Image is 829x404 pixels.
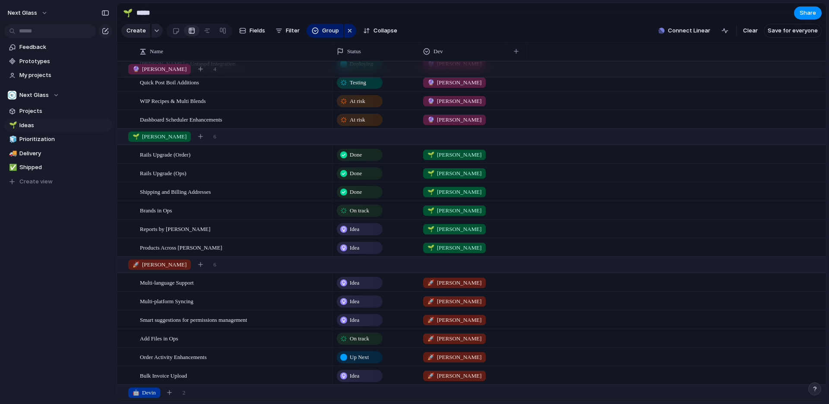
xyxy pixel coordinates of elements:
[350,97,365,106] span: At risk
[133,65,187,74] span: [PERSON_NAME]
[4,133,112,146] div: 🧊Prioritization
[350,244,359,252] span: Idea
[140,333,178,343] span: Add Files in Ops
[427,279,434,286] span: 🚀
[427,317,434,323] span: 🚀
[350,353,369,362] span: Up Next
[140,186,211,196] span: Shipping and Billing Addresses
[19,91,49,99] span: Next Glass
[19,57,109,66] span: Prototypes
[427,335,434,342] span: 🚀
[19,107,109,115] span: Projects
[133,388,156,397] span: Devin
[740,24,761,38] button: Clear
[140,224,210,234] span: Reports by [PERSON_NAME]
[8,163,16,172] button: ✅
[140,77,199,87] span: Quick Post Boil Additions
[140,277,194,287] span: Multi-language Support
[4,69,112,82] a: My projects
[427,78,481,87] span: [PERSON_NAME]
[19,43,109,51] span: Feedback
[764,24,822,38] button: Save for everyone
[213,65,216,74] span: 4
[427,334,481,343] span: [PERSON_NAME]
[133,133,139,140] span: 🌱
[272,24,303,38] button: Filter
[8,121,16,130] button: 🌱
[19,163,109,172] span: Shipped
[347,47,361,56] span: Status
[140,168,187,178] span: Rails Upgrade (Ops)
[427,97,481,106] span: [PERSON_NAME]
[133,261,139,268] span: 🚀
[133,389,139,396] span: 🤖
[140,352,207,362] span: Order Activity Enhancements
[8,9,37,17] span: Next Glass
[427,98,434,104] span: 🔮
[8,149,16,158] button: 🚚
[427,207,434,214] span: 🌱
[140,242,222,252] span: Products Across [PERSON_NAME]
[350,78,366,87] span: Testing
[213,260,216,269] span: 6
[8,135,16,144] button: 🧊
[4,147,112,160] a: 🚚Delivery
[121,6,135,20] button: 🌱
[427,298,434,305] span: 🚀
[133,66,139,72] span: 🔮
[350,334,369,343] span: On track
[307,24,343,38] button: Group
[4,175,112,188] button: Create view
[4,105,112,118] a: Projects
[140,114,222,124] span: Dashboard Scheduler Enhancements
[4,55,112,68] a: Prototypes
[322,26,339,35] span: Group
[4,119,112,132] div: 🌱Ideas
[427,372,481,380] span: [PERSON_NAME]
[350,297,359,306] span: Idea
[133,132,187,141] span: [PERSON_NAME]
[183,388,186,397] span: 2
[655,24,714,37] button: Connect Linear
[250,26,265,35] span: Fields
[213,132,216,141] span: 6
[4,6,52,20] button: Next Glass
[427,225,481,234] span: [PERSON_NAME]
[127,26,146,35] span: Create
[373,26,397,35] span: Collapse
[350,206,369,215] span: On track
[121,24,150,38] button: Create
[668,26,710,35] span: Connect Linear
[350,372,359,380] span: Idea
[19,177,53,186] span: Create view
[427,372,434,379] span: 🚀
[350,316,359,324] span: Idea
[427,354,434,360] span: 🚀
[350,225,359,234] span: Idea
[123,7,133,19] div: 🌱
[427,79,434,86] span: 🔮
[4,41,112,54] a: Feedback
[427,226,434,232] span: 🌱
[350,188,362,196] span: Done
[19,121,109,130] span: Ideas
[9,163,15,173] div: ✅
[350,151,362,159] span: Done
[140,205,172,215] span: Brands in Ops
[360,24,401,38] button: Collapse
[19,71,109,80] span: My projects
[743,26,758,35] span: Clear
[794,6,822,19] button: Share
[800,9,816,17] span: Share
[140,149,190,159] span: Rails Upgrade (Order)
[286,26,300,35] span: Filter
[140,96,206,106] span: WIP Recipes & Multi Blends
[4,161,112,174] a: ✅Shipped
[427,206,481,215] span: [PERSON_NAME]
[140,296,193,306] span: Multi-platform Syncing
[9,135,15,144] div: 🧊
[433,47,443,56] span: Dev
[350,279,359,287] span: Idea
